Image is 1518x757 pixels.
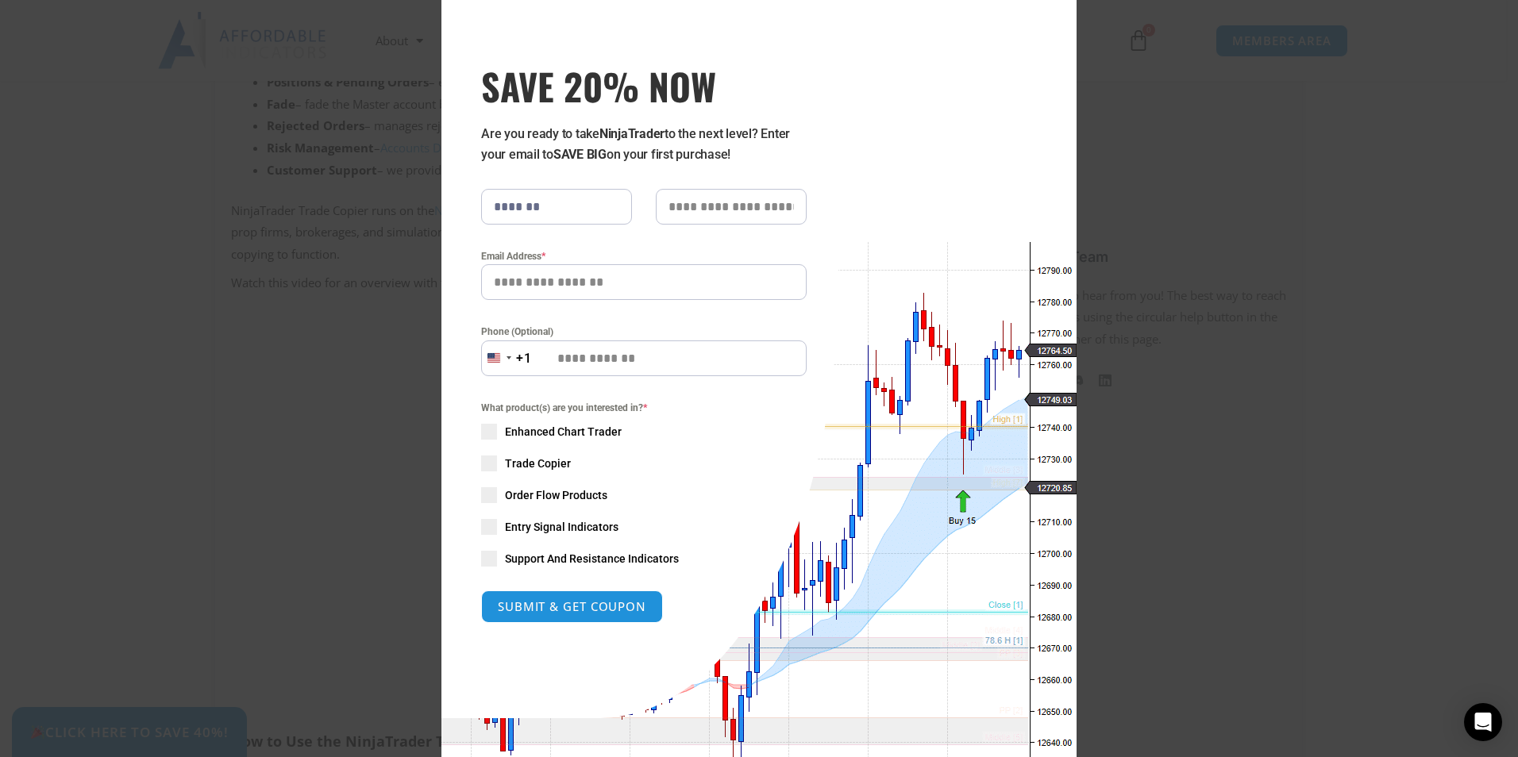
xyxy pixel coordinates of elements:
strong: SAVE BIG [553,147,607,162]
label: Entry Signal Indicators [481,519,807,535]
span: Order Flow Products [505,487,607,503]
button: SUBMIT & GET COUPON [481,590,663,623]
label: Trade Copier [481,455,807,471]
button: Selected country [481,340,532,376]
label: Phone (Optional) [481,324,807,340]
p: Are you ready to take to the next level? Enter your email to on your first purchase! [481,124,807,165]
h3: SAVE 20% NOW [481,63,807,108]
label: Support And Resistance Indicators [481,551,807,567]
div: +1 [516,348,532,369]
span: Entry Signal Indicators [505,519,618,535]
label: Email Address [481,248,807,264]
label: Order Flow Products [481,487,807,503]
span: Support And Resistance Indicators [505,551,679,567]
strong: NinjaTrader [599,126,665,141]
div: Open Intercom Messenger [1464,703,1502,741]
span: Trade Copier [505,455,571,471]
label: Enhanced Chart Trader [481,424,807,440]
span: Enhanced Chart Trader [505,424,622,440]
span: What product(s) are you interested in? [481,400,807,416]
